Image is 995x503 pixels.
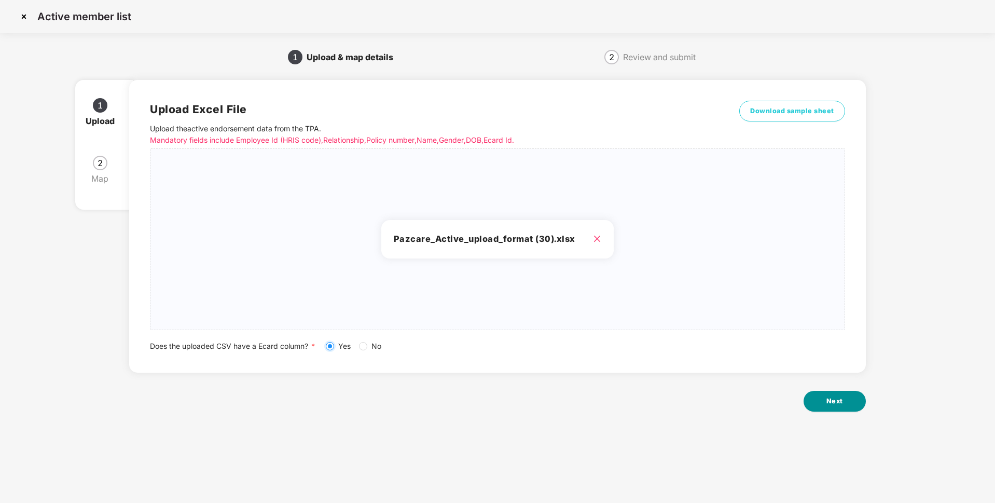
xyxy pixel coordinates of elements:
img: svg+xml;base64,PHN2ZyBpZD0iQ3Jvc3MtMzJ4MzIiIHhtbG5zPSJodHRwOi8vd3d3LnczLm9yZy8yMDAwL3N2ZyIgd2lkdG... [16,8,32,25]
span: close [593,235,601,243]
h3: Pazcare_Active_upload_format (30).xlsx [394,233,602,246]
span: Pazcare_Active_upload_format (30).xlsx close [150,149,844,330]
span: 2 [609,53,614,61]
span: 2 [98,159,103,167]
h2: Upload Excel File [150,101,700,118]
span: 1 [98,101,103,110]
span: No [367,341,385,352]
span: 1 [293,53,298,61]
button: Download sample sheet [739,101,845,121]
div: Map [91,170,117,187]
div: Upload [86,113,123,129]
p: Active member list [37,10,131,23]
span: Yes [334,341,355,352]
span: Download sample sheet [750,106,834,116]
div: Upload & map details [307,49,402,65]
div: Review and submit [623,49,696,65]
div: Does the uploaded CSV have a Ecard column? [150,341,845,352]
p: Mandatory fields include Employee Id (HRIS code), Relationship, Policy number, Name, Gender, DOB,... [150,134,700,146]
button: Next [804,391,866,412]
span: Next [826,396,843,406]
p: Upload the active endorsement data from the TPA . [150,123,700,146]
